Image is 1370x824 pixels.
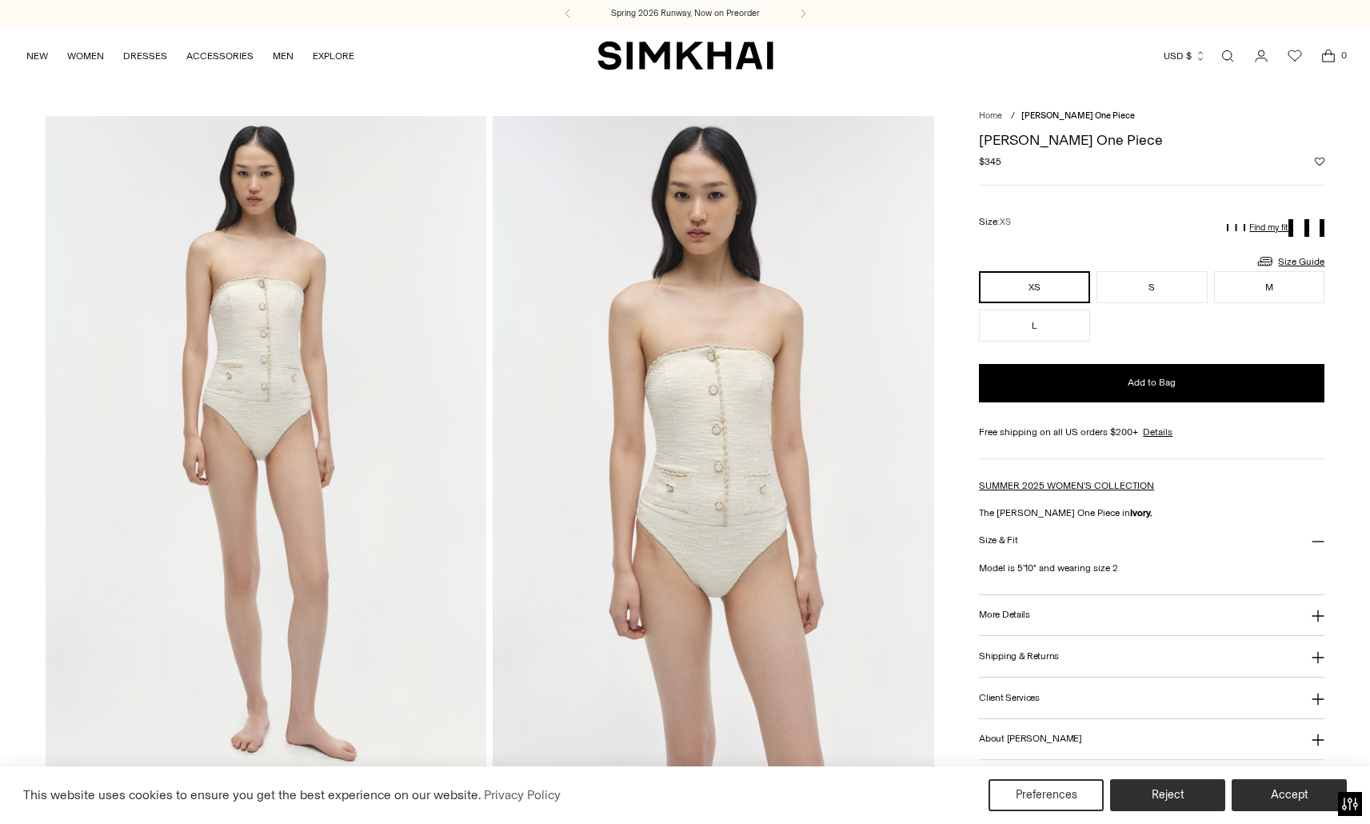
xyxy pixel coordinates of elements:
h3: Client Services [979,693,1040,703]
button: S [1096,271,1208,303]
span: $345 [979,154,1001,169]
a: ACCESSORIES [186,38,254,74]
a: MEN [273,38,294,74]
button: Add to Wishlist [1315,157,1324,166]
div: Free shipping on all US orders $200+ [979,425,1324,439]
span: This website uses cookies to ensure you get the best experience on our website. [23,787,481,802]
span: [PERSON_NAME] One Piece [1021,110,1135,121]
button: Accept [1232,779,1347,811]
a: Open cart modal [1312,40,1344,72]
label: Size: [979,214,1011,230]
a: EXPLORE [313,38,354,74]
a: Go to the account page [1245,40,1277,72]
button: M [1214,271,1325,303]
button: USD $ [1164,38,1206,74]
span: 0 [1336,48,1351,62]
a: Open search modal [1212,40,1244,72]
a: DRESSES [123,38,167,74]
button: Shipping & Returns [979,636,1324,677]
a: Size Guide [1256,251,1324,271]
strong: Ivory. [1130,507,1152,518]
h3: Size & Fit [979,535,1017,546]
p: Model is 5'10" and wearing size 2 [979,561,1324,575]
button: Reject [1110,779,1225,811]
a: SIMKHAI [597,40,773,71]
button: About [PERSON_NAME] [979,719,1324,760]
button: Add to Bag [979,364,1324,402]
button: Client Services [979,678,1324,718]
button: More Details [979,595,1324,636]
h1: [PERSON_NAME] One Piece [979,133,1324,147]
a: Home [979,110,1002,121]
h3: More Details [979,610,1029,620]
a: Details [1143,425,1172,439]
span: XS [1000,217,1011,227]
iframe: Sign Up via Text for Offers [13,763,158,811]
span: Add to Bag [1128,376,1176,390]
button: L [979,310,1090,342]
a: SUMMER 2025 WOMEN'S COLLECTION [979,480,1154,491]
a: NEW [26,38,48,74]
h3: Shipping & Returns [979,651,1059,662]
a: Wishlist [1279,40,1311,72]
nav: breadcrumbs [979,110,1324,123]
div: / [1011,110,1015,123]
button: XS [979,271,1090,303]
h3: About [PERSON_NAME] [979,734,1081,744]
button: Size & Fit [979,520,1324,561]
img: Natalie Strapless One Piece [46,116,487,778]
p: The [PERSON_NAME] One Piece in [979,506,1324,520]
a: Privacy Policy (opens in a new tab) [481,783,563,807]
img: Natalie Strapless One Piece [493,116,934,778]
button: Preferences [989,779,1104,811]
a: WOMEN [67,38,104,74]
